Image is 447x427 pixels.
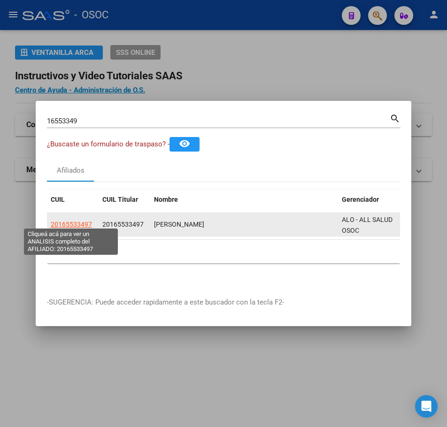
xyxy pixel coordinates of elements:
[150,190,338,210] datatable-header-cell: Nombre
[154,196,178,203] span: Nombre
[47,190,99,210] datatable-header-cell: CUIL
[47,140,170,148] span: ¿Buscaste un formulario de traspaso? -
[342,196,379,203] span: Gerenciador
[51,196,65,203] span: CUIL
[342,216,393,234] span: ALO - ALL SALUD OSOC
[415,395,438,418] div: Open Intercom Messenger
[99,190,150,210] datatable-header-cell: CUIL Titular
[47,297,400,308] p: -SUGERENCIA: Puede acceder rapidamente a este buscador con la tecla F2-
[338,190,404,210] datatable-header-cell: Gerenciador
[102,196,138,203] span: CUIL Titular
[57,165,85,176] div: Afiliados
[102,221,144,228] span: 20165533497
[154,219,334,230] div: [PERSON_NAME]
[47,240,400,263] div: 1 total
[179,138,190,149] mat-icon: remove_red_eye
[390,112,401,123] mat-icon: search
[51,221,92,228] span: 20165533497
